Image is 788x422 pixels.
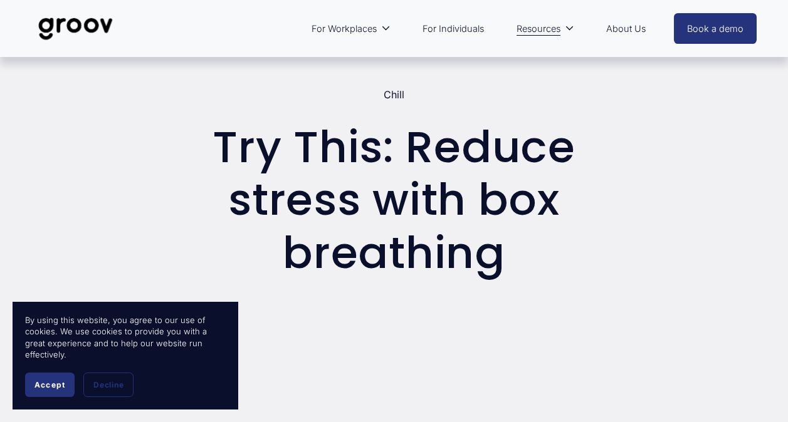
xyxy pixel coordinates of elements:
[600,14,652,43] a: About Us
[34,380,65,389] span: Accept
[517,21,560,37] span: Resources
[93,380,123,389] span: Decline
[416,14,490,43] a: For Individuals
[25,314,226,360] p: By using this website, you agree to our use of cookies. We use cookies to provide you with a grea...
[31,8,120,49] img: Groov | Unlock Human Potential at Work and in Life
[674,13,757,44] a: Book a demo
[213,121,575,279] h1: Try This: Reduce stress with box breathing
[305,14,397,43] a: folder dropdown
[510,14,580,43] a: folder dropdown
[384,88,404,101] a: Chill
[312,21,377,37] span: For Workplaces
[13,302,238,409] section: Cookie banner
[83,373,134,397] button: Decline
[25,373,75,397] button: Accept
